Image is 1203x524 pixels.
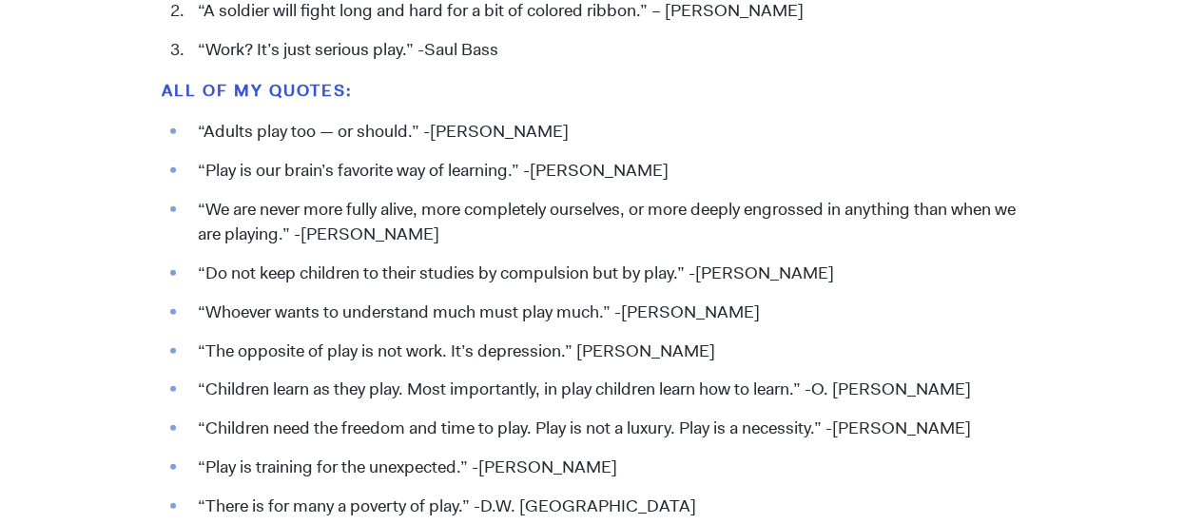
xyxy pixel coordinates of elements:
[188,198,1041,247] li: “We are never more fully alive, more completely ourselves, or more deeply engrossed in anything t...
[188,159,1041,184] li: “Play is our brain’s favorite way of learning.” -[PERSON_NAME]
[188,456,1041,480] li: “Play is training for the unexpected.” -[PERSON_NAME]
[188,495,1041,519] li: “There is for many a poverty of play.” -D.W. [GEOGRAPHIC_DATA]
[188,301,1041,325] li: “Whoever wants to understand much must play much.” -[PERSON_NAME]
[188,262,1041,286] li: “Do not keep children to their studies by compulsion but by play.” -[PERSON_NAME]
[162,80,353,101] strong: All of my QUOTES:
[188,417,1041,441] li: “Children need the freedom and time to play. Play is not a luxury. Play is a necessity.” -[PERSON...
[188,120,1041,145] li: “Adults play too — or should.” -[PERSON_NAME]
[188,340,1041,364] li: “The opposite of play is not work. It’s depression.” [PERSON_NAME]
[188,38,1041,63] li: “Work? It’s just serious play.” -Saul Bass
[188,378,1041,402] li: “Children learn as they play. Most importantly, in play children learn how to learn.” -O. [PERSON...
